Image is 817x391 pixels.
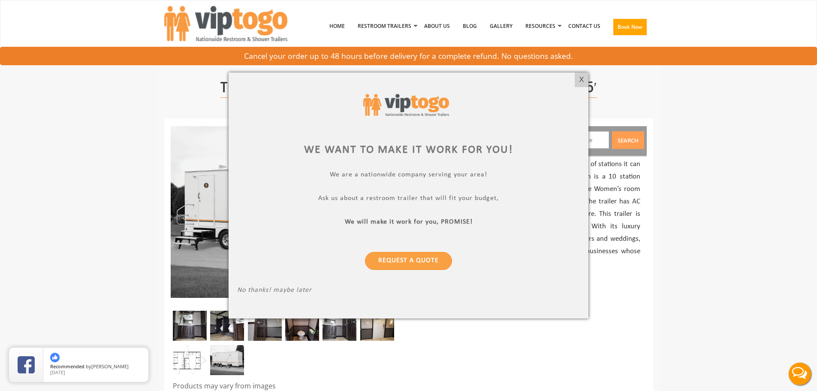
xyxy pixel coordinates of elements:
[50,353,60,362] img: thumbs up icon
[237,142,579,158] div: We want to make it work for you!
[237,194,579,204] p: Ask us about a restroom trailer that will fit your budget,
[91,363,129,370] span: [PERSON_NAME]
[575,73,588,87] div: X
[237,171,579,181] p: We are a nationwide company serving your area!
[783,357,817,391] button: Live Chat
[345,218,473,225] b: We will make it work for you, PROMISE!
[50,363,84,370] span: Recommended
[237,286,579,296] p: No thanks! maybe later
[18,356,35,373] img: Review Rating
[365,252,452,270] a: Request a Quote
[50,364,142,370] span: by
[50,369,65,376] span: [DATE]
[363,94,449,116] img: viptogo logo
